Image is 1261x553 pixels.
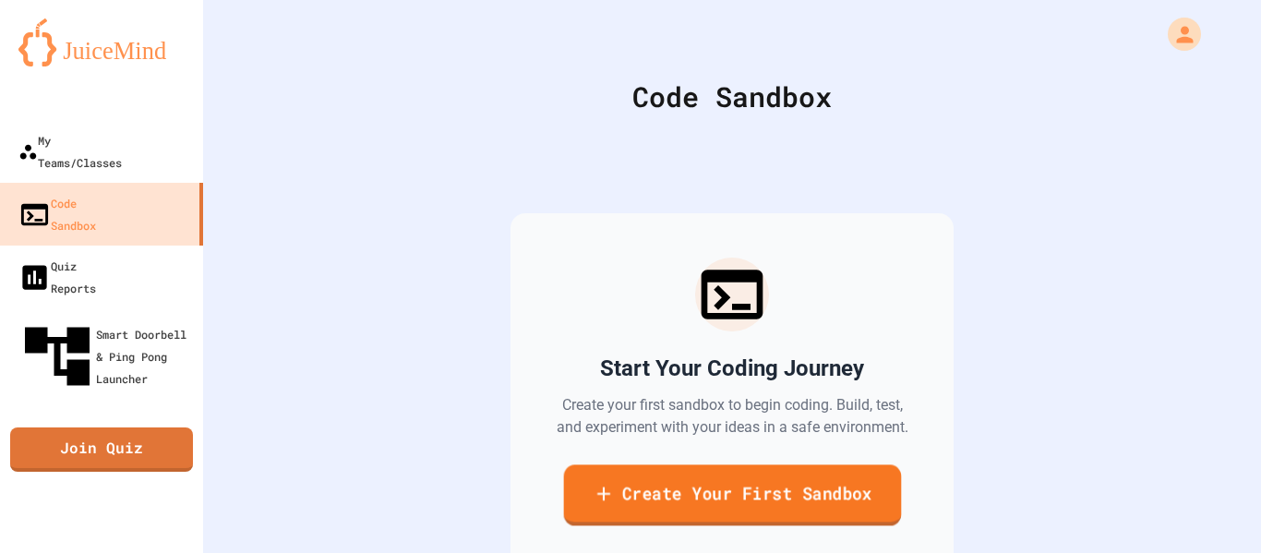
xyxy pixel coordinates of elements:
[18,18,185,66] img: logo-orange.svg
[18,192,96,236] div: Code Sandbox
[563,464,901,525] a: Create Your First Sandbox
[1148,13,1206,55] div: My Account
[555,394,909,439] p: Create your first sandbox to begin coding. Build, test, and experiment with your ideas in a safe ...
[600,354,864,383] h2: Start Your Coding Journey
[10,427,193,472] a: Join Quiz
[18,129,122,174] div: My Teams/Classes
[18,318,196,395] div: Smart Doorbell & Ping Pong Launcher
[18,255,96,299] div: Quiz Reports
[249,76,1215,117] div: Code Sandbox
